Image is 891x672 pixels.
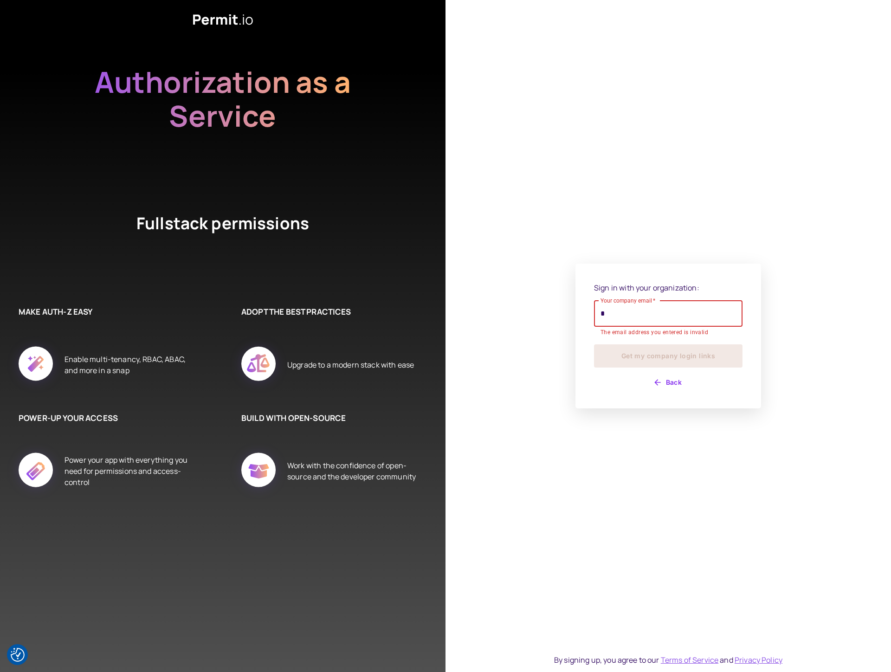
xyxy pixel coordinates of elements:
button: Consent Preferences [11,648,25,662]
div: By signing up, you agree to our and [554,654,782,666]
div: Enable multi-tenancy, RBAC, ABAC, and more in a snap [65,336,195,394]
div: Upgrade to a modern stack with ease [287,336,414,394]
div: Work with the confidence of open-source and the developer community [287,442,418,500]
h6: POWER-UP YOUR ACCESS [19,412,195,424]
a: Terms of Service [661,655,718,665]
p: Sign in with your organization: [594,282,742,293]
h6: ADOPT THE BEST PRACTICES [241,306,418,318]
button: Back [594,375,742,390]
h2: Authorization as a Service [65,65,381,167]
a: Privacy Policy [735,655,782,665]
div: Power your app with everything you need for permissions and access-control [65,442,195,500]
button: Get my company login links [594,344,742,368]
img: Revisit consent button [11,648,25,662]
p: The email address you entered is invalid [600,328,736,337]
h6: MAKE AUTH-Z EASY [19,306,195,318]
label: Your company email [600,297,656,304]
h4: Fullstack permissions [102,212,343,269]
h6: BUILD WITH OPEN-SOURCE [241,412,418,424]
